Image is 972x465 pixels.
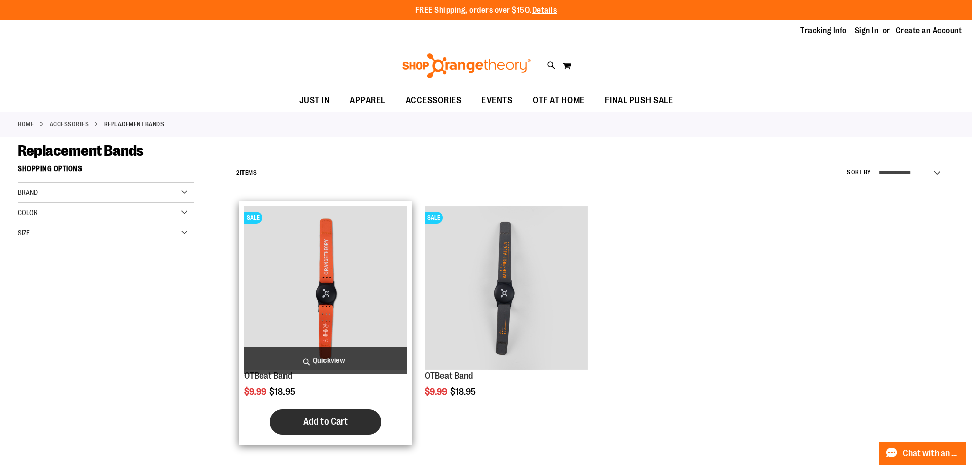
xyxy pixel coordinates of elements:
[50,120,89,129] a: ACCESSORIES
[239,201,413,444] div: product
[244,206,408,370] img: OTBeat Band
[450,387,477,397] span: $18.95
[425,212,443,224] span: SALE
[533,89,585,112] span: OTF AT HOME
[299,89,330,112] span: JUST IN
[18,142,144,159] span: Replacement Bands
[800,25,847,36] a: Tracking Info
[879,442,966,465] button: Chat with an Expert
[595,89,683,112] a: FINAL PUSH SALE
[270,409,381,435] button: Add to Cart
[401,53,532,78] img: Shop Orangetheory
[471,89,522,112] a: EVENTS
[425,387,449,397] span: $9.99
[340,89,395,112] a: APPAREL
[896,25,962,36] a: Create an Account
[18,120,34,129] a: Home
[855,25,879,36] a: Sign In
[244,371,292,381] a: OTBeat Band
[406,89,462,112] span: ACCESSORIES
[605,89,673,112] span: FINAL PUSH SALE
[395,89,472,112] a: ACCESSORIES
[415,5,557,16] p: FREE Shipping, orders over $150.
[244,212,262,224] span: SALE
[236,165,257,181] h2: Items
[236,169,240,176] span: 2
[303,416,348,427] span: Add to Cart
[18,229,30,237] span: Size
[244,387,268,397] span: $9.99
[532,6,557,15] a: Details
[420,201,593,422] div: product
[425,206,588,370] img: OTBeat Band
[18,160,194,183] strong: Shopping Options
[481,89,512,112] span: EVENTS
[289,89,340,112] a: JUST IN
[522,89,595,112] a: OTF AT HOME
[18,208,38,217] span: Color
[269,387,297,397] span: $18.95
[18,188,38,196] span: Brand
[903,449,960,458] span: Chat with an Expert
[425,371,473,381] a: OTBeat Band
[244,206,408,371] a: OTBeat BandSALE
[350,89,385,112] span: APPAREL
[425,206,588,371] a: OTBeat BandSALE
[244,347,408,374] a: Quickview
[104,120,165,129] strong: Replacement Bands
[847,168,871,177] label: Sort By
